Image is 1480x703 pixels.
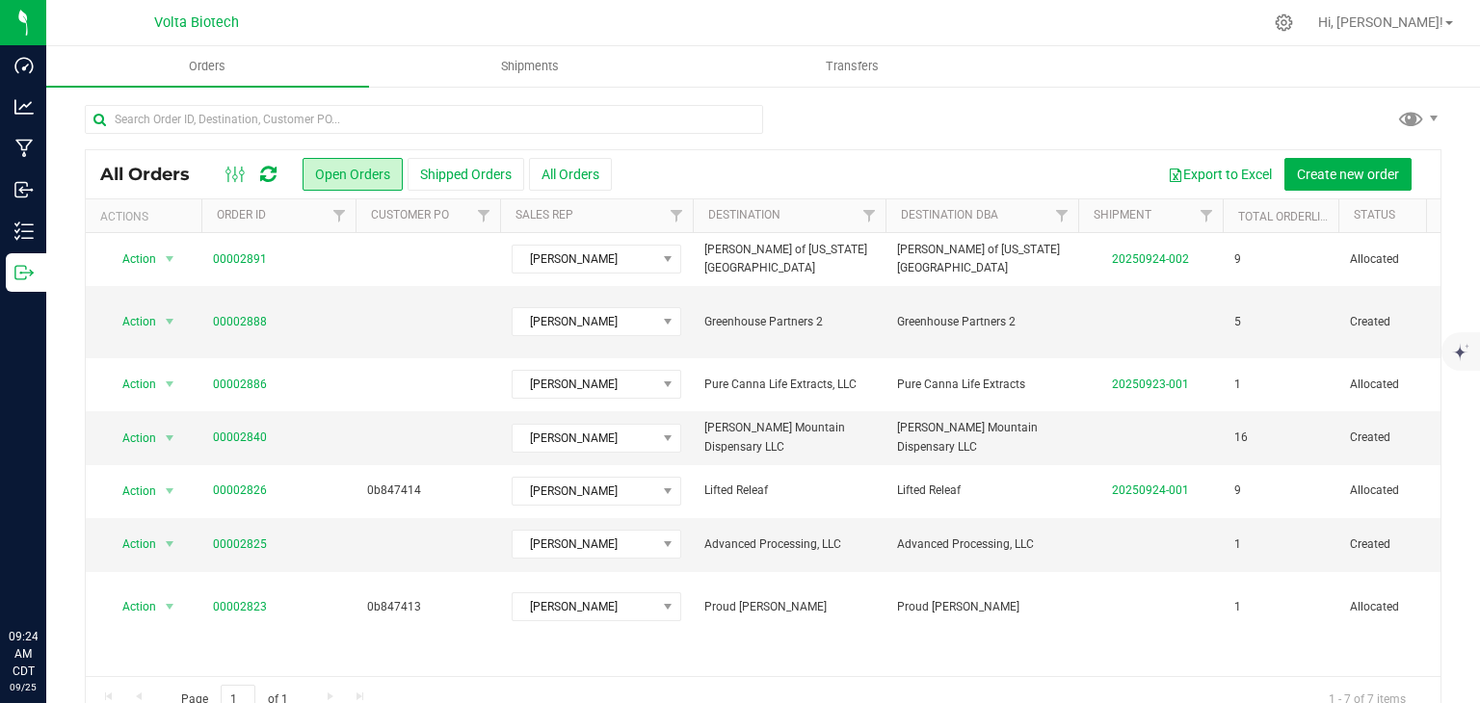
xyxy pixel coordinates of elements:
[163,58,251,75] span: Orders
[704,313,874,331] span: Greenhouse Partners 2
[14,221,34,241] inline-svg: Inventory
[369,46,692,87] a: Shipments
[513,593,656,620] span: [PERSON_NAME]
[1350,313,1471,331] span: Created
[513,371,656,398] span: [PERSON_NAME]
[513,478,656,505] span: [PERSON_NAME]
[1350,598,1471,616] span: Allocated
[85,105,763,134] input: Search Order ID, Destination, Customer PO...
[367,598,489,616] span: 0b847413
[1350,482,1471,500] span: Allocated
[105,593,157,620] span: Action
[217,208,266,221] a: Order ID
[1284,158,1412,191] button: Create new order
[897,419,1067,456] span: [PERSON_NAME] Mountain Dispensary LLC
[9,628,38,680] p: 09:24 AM CDT
[105,425,157,452] span: Action
[1318,14,1443,30] span: Hi, [PERSON_NAME]!
[19,549,77,607] iframe: Resource center
[1234,250,1241,269] span: 9
[1112,378,1189,391] a: 20250923-001
[529,158,612,191] button: All Orders
[513,531,656,558] span: [PERSON_NAME]
[158,478,182,505] span: select
[1350,535,1471,554] span: Created
[897,535,1067,554] span: Advanced Processing, LLC
[901,208,998,221] a: Destination DBA
[800,58,905,75] span: Transfers
[324,199,356,232] a: Filter
[105,308,157,335] span: Action
[213,598,267,616] a: 00002823
[468,199,500,232] a: Filter
[475,58,585,75] span: Shipments
[1297,167,1399,182] span: Create new order
[1112,252,1189,266] a: 20250924-002
[14,97,34,117] inline-svg: Analytics
[513,308,656,335] span: [PERSON_NAME]
[158,425,182,452] span: select
[213,482,267,500] a: 00002826
[1234,482,1241,500] span: 9
[158,593,182,620] span: select
[46,46,369,87] a: Orders
[692,46,1015,87] a: Transfers
[704,482,874,500] span: Lifted Releaf
[854,199,885,232] a: Filter
[367,482,489,500] span: 0b847414
[1234,429,1248,447] span: 16
[303,158,403,191] button: Open Orders
[213,313,267,331] a: 00002888
[704,376,874,394] span: Pure Canna Life Extracts, LLC
[1350,250,1471,269] span: Allocated
[1234,535,1241,554] span: 1
[105,246,157,273] span: Action
[1350,376,1471,394] span: Allocated
[1094,208,1151,221] a: Shipment
[897,241,1067,277] span: [PERSON_NAME] of [US_STATE][GEOGRAPHIC_DATA]
[105,371,157,398] span: Action
[1046,199,1078,232] a: Filter
[14,180,34,199] inline-svg: Inbound
[213,376,267,394] a: 00002886
[371,208,449,221] a: Customer PO
[14,56,34,75] inline-svg: Dashboard
[100,164,209,185] span: All Orders
[1238,210,1342,223] a: Total Orderlines
[14,139,34,158] inline-svg: Manufacturing
[1112,483,1189,497] a: 20250924-001
[408,158,524,191] button: Shipped Orders
[158,246,182,273] span: select
[158,371,182,398] span: select
[897,376,1067,394] span: Pure Canna Life Extracts
[154,14,239,31] span: Volta Biotech
[513,425,656,452] span: [PERSON_NAME]
[1234,376,1241,394] span: 1
[213,250,267,269] a: 00002891
[1234,313,1241,331] span: 5
[9,680,38,694] p: 09/25
[1155,158,1284,191] button: Export to Excel
[14,263,34,282] inline-svg: Outbound
[704,535,874,554] span: Advanced Processing, LLC
[1191,199,1223,232] a: Filter
[158,531,182,558] span: select
[897,482,1067,500] span: Lifted Releaf
[704,598,874,616] span: Proud [PERSON_NAME]
[105,531,157,558] span: Action
[704,241,874,277] span: [PERSON_NAME] of [US_STATE][GEOGRAPHIC_DATA]
[1234,598,1241,616] span: 1
[213,429,267,447] a: 00002840
[661,199,693,232] a: Filter
[1350,429,1471,447] span: Created
[513,246,656,273] span: [PERSON_NAME]
[897,313,1067,331] span: Greenhouse Partners 2
[105,478,157,505] span: Action
[515,208,573,221] a: Sales Rep
[213,535,267,554] a: 00002825
[897,598,1067,616] span: Proud [PERSON_NAME]
[708,208,780,221] a: Destination
[704,419,874,456] span: [PERSON_NAME] Mountain Dispensary LLC
[1272,13,1296,32] div: Manage settings
[1354,208,1395,221] a: Status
